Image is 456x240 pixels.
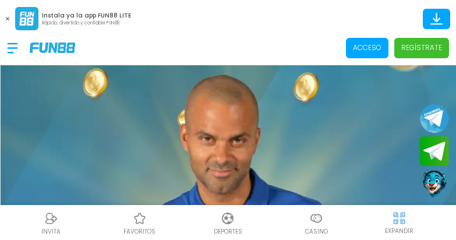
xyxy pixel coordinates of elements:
[96,210,184,236] a: Casino FavoritosCasino Favoritosfavoritos
[30,43,75,52] img: Company Logo
[42,20,131,27] p: Rápido, divertido y confiable FUN88
[41,227,61,236] p: INVITA
[309,211,323,225] img: Casino
[392,211,406,225] img: hide
[385,227,413,235] p: EXPANDIR
[221,211,235,225] img: Deportes
[42,11,131,20] p: Instala ya la app FUN88 LITE
[401,43,442,53] p: Regístrate
[272,210,360,236] a: CasinoCasinoCasino
[353,43,381,53] p: Acceso
[15,7,38,30] img: App Logo
[305,227,328,236] p: Casino
[420,103,449,133] button: Join telegram channel
[133,211,147,225] img: Casino Favoritos
[44,211,58,225] img: Referral
[420,169,449,199] button: Contact customer service
[7,210,96,236] a: ReferralReferralINVITA
[214,227,242,236] p: Deportes
[184,210,273,236] a: DeportesDeportesDeportes
[123,227,155,236] p: favoritos
[420,136,449,167] button: Join telegram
